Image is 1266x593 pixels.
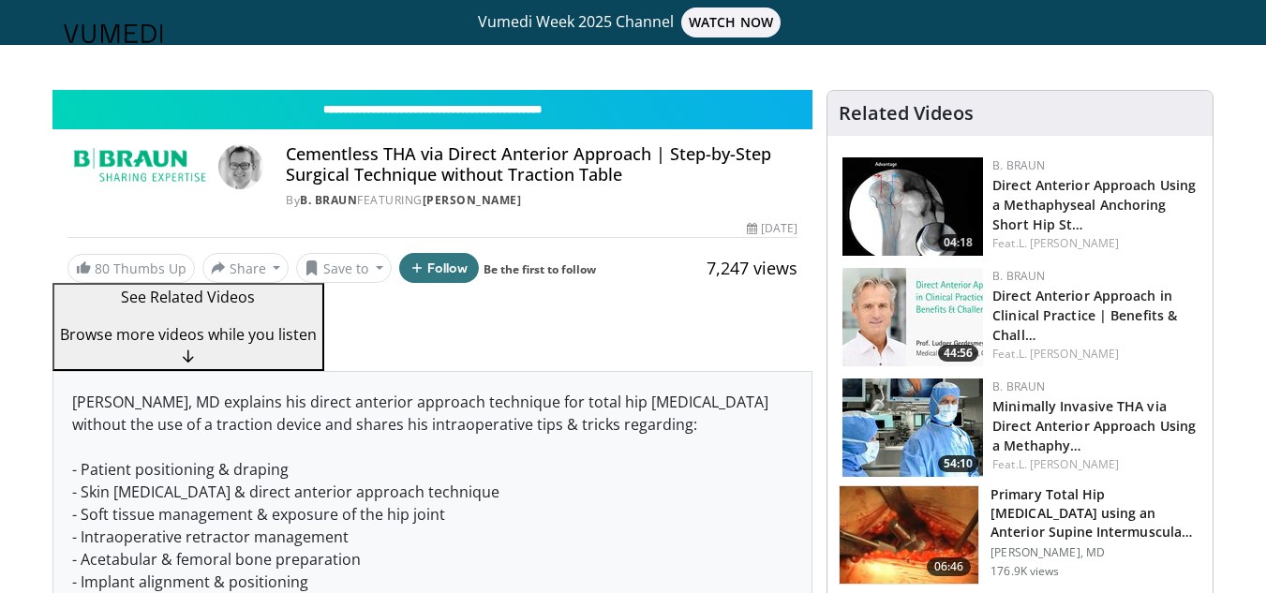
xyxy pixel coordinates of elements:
a: Minimally Invasive THA via Direct Anterior Approach Using a Methaphy… [992,397,1196,454]
a: Be the first to follow [484,261,596,277]
a: [PERSON_NAME] [423,192,522,208]
span: 7,247 views [707,257,797,279]
h4: Cementless THA via Direct Anterior Approach | Step-by-Step Surgical Technique without Traction Table [286,144,797,185]
h3: Direct Anterior Approach in Clinical Practice | Benefits & Challenges [992,285,1198,344]
img: 1c5368dc-c182-440c-96a2-ffbadccbea29.150x105_q85_crop-smart_upscale.jpg [842,378,983,477]
a: Direct Anterior Approach Using a Methaphyseal Anchoring Short Hip St… [992,176,1196,233]
p: [PERSON_NAME], MD [990,545,1201,560]
a: 04:18 [842,157,983,256]
img: 9024c6fc-15de-4666-bac4-64aedbf1db06.150x105_q85_crop-smart_upscale.jpg [842,268,983,366]
img: 263423_3.png.150x105_q85_crop-smart_upscale.jpg [840,486,978,584]
img: 3fc8b214-014c-4b22-969b-9447e31bc168.jpg.150x105_q85_crop-smart_upscale.jpg [842,157,983,256]
button: See Related Videos Browse more videos while you listen [52,283,324,371]
span: Browse more videos while you listen [60,324,317,345]
span: 80 [95,259,110,277]
p: See Related Videos [60,286,317,308]
a: L. [PERSON_NAME] [1019,456,1120,472]
span: 54:10 [938,455,978,472]
a: 80 Thumbs Up [67,254,195,283]
button: Follow [399,253,480,283]
h4: Related Videos [839,102,974,125]
a: B. Braun [300,192,357,208]
span: 06:46 [927,557,972,576]
h3: Minimally Invasive THA via Direct Anterior Approach Using a Methaphyseal Anchoring Short Hip Stem [992,395,1198,454]
h3: Direct Anterior Approach Using a Methaphyseal Anchoring Short Hip Stem | Why is It a Perfect Match? [992,174,1198,233]
a: B. Braun [992,268,1045,284]
div: Feat. [992,235,1198,252]
button: Save to [296,253,392,283]
img: VuMedi Logo [64,24,163,43]
a: L. [PERSON_NAME] [1019,235,1120,251]
img: B. Braun [67,144,212,189]
div: Feat. [992,346,1198,363]
a: 06:46 Primary Total Hip [MEDICAL_DATA] using an Anterior Supine Intermuscula… [PERSON_NAME], MD 1... [839,485,1201,585]
a: 44:56 [842,268,983,366]
div: [DATE] [747,220,797,237]
h3: Primary Total Hip Arthroplasty using an Anterior Supine Intermuscular Approach [990,485,1201,541]
button: Share [202,253,290,283]
p: 176.9K views [990,564,1059,579]
a: B. Braun [992,157,1045,173]
span: 04:18 [938,234,978,251]
a: 54:10 [842,378,983,477]
a: B. Braun [992,378,1045,394]
img: Avatar [218,144,263,189]
span: 44:56 [938,345,978,362]
a: L. [PERSON_NAME] [1019,346,1120,362]
div: By FEATURING [286,192,797,209]
div: Feat. [992,456,1198,473]
a: Direct Anterior Approach in Clinical Practice | Benefits & Chall… [992,287,1177,344]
